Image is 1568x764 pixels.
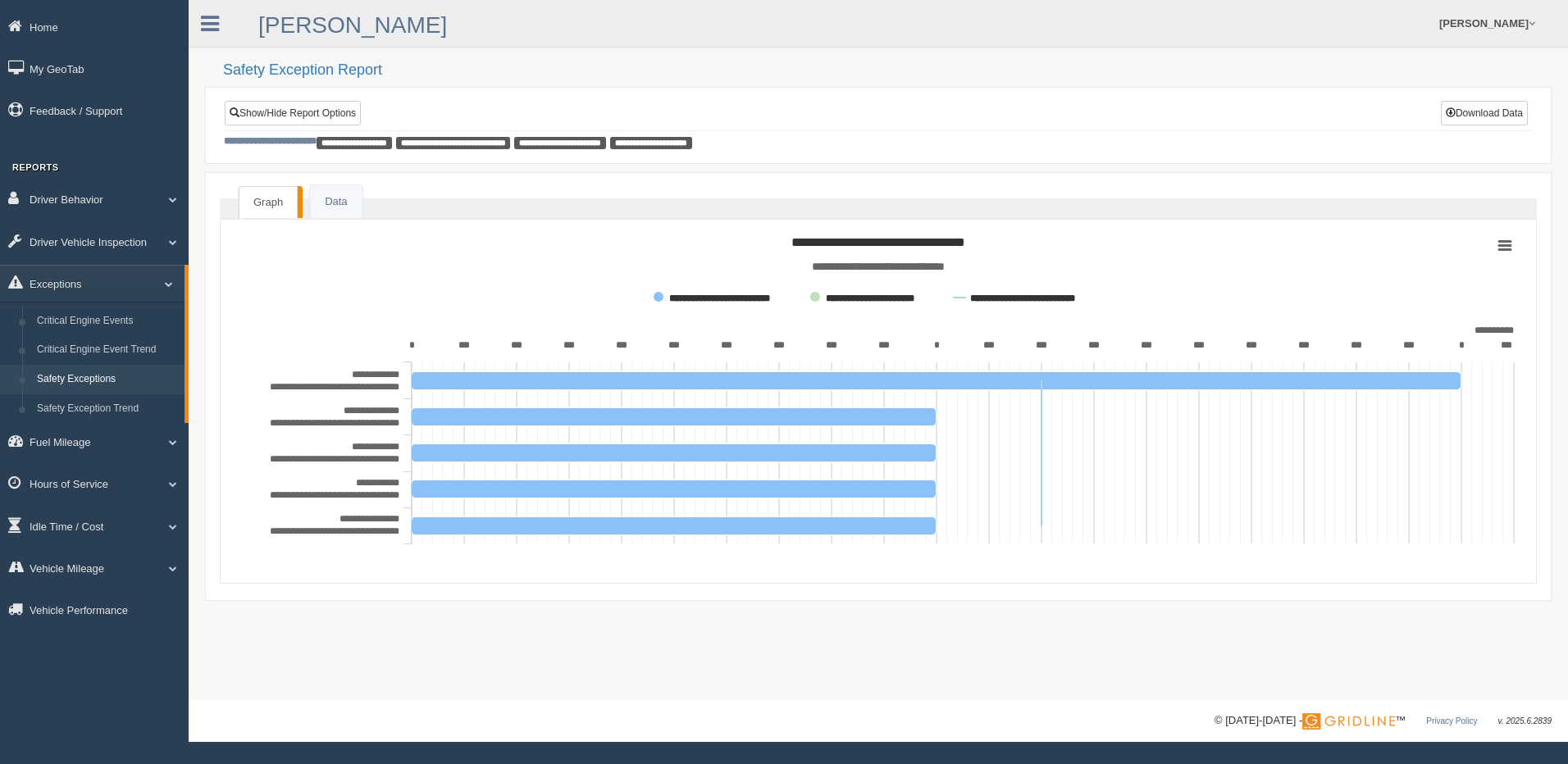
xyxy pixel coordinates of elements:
[1426,716,1477,725] a: Privacy Policy
[223,62,1552,79] h2: Safety Exception Report
[225,101,361,125] a: Show/Hide Report Options
[30,365,185,394] a: Safety Exceptions
[1302,713,1395,730] img: Gridline
[30,307,185,336] a: Critical Engine Events
[1498,716,1552,725] span: v. 2025.6.2839
[30,394,185,424] a: Safety Exception Trend
[258,12,447,38] a: [PERSON_NAME]
[1215,712,1552,730] div: © [DATE]-[DATE] - ™
[1441,101,1528,125] button: Download Data
[239,186,298,219] a: Graph
[30,335,185,365] a: Critical Engine Event Trend
[310,185,362,219] a: Data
